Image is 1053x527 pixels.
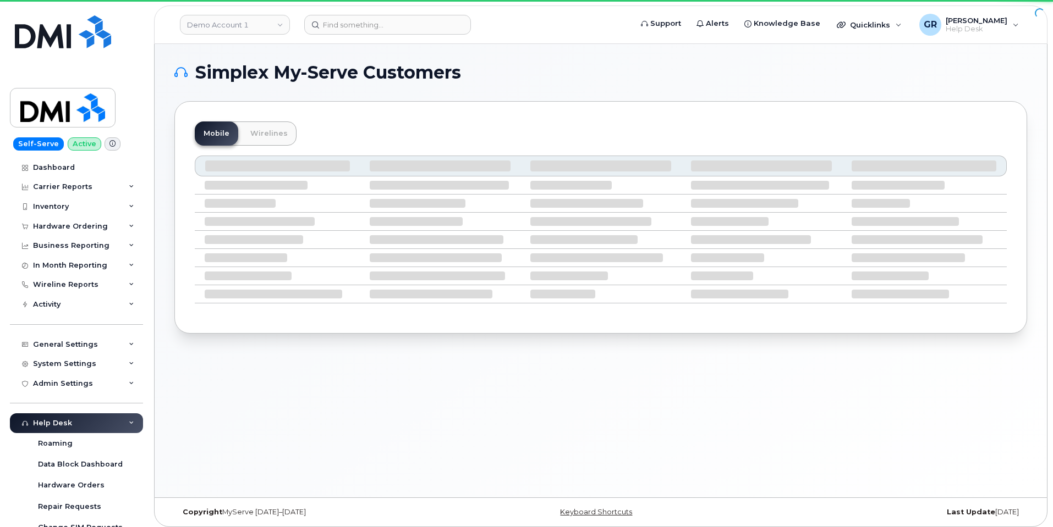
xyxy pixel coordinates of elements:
strong: Last Update [947,508,995,516]
a: Mobile [195,121,238,146]
span: Simplex My-Serve Customers [195,64,461,81]
strong: Copyright [183,508,222,516]
div: [DATE] [743,508,1027,517]
a: Wirelines [242,121,297,146]
div: MyServe [DATE]–[DATE] [174,508,459,517]
a: Keyboard Shortcuts [560,508,632,516]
